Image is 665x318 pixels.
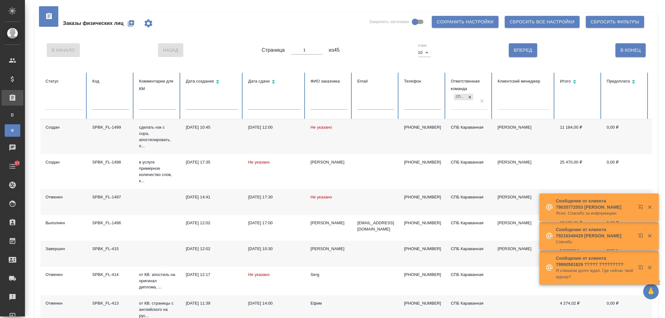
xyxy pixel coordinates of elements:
[493,189,555,215] td: [PERSON_NAME]
[311,78,347,85] div: ФИО заказчика
[556,198,634,210] p: Сообщение от клиента 79035772553 [PERSON_NAME]
[46,246,82,252] div: Завершен
[602,119,648,154] td: 0,00 ₽
[602,189,648,215] td: 0,00 ₽
[46,194,82,200] div: Отменен
[602,154,648,189] td: 0,00 ₽
[46,124,82,131] div: Создан
[451,246,488,252] div: СПБ Караванная
[451,272,488,278] div: СПБ Караванная
[311,195,332,199] span: Не указано
[404,272,441,278] p: [PHONE_NUMBER]
[451,220,488,226] div: СПБ Караванная
[46,300,82,306] div: Отменен
[591,18,639,26] span: Сбросить фильтры
[186,246,238,252] div: [DATE] 12:02
[451,124,488,131] div: СПБ Караванная
[560,78,597,87] div: Сортировка
[139,124,176,149] p: сделать нзк с сора, апостилировать, п...
[418,44,426,47] label: Строк
[404,300,441,306] p: [PHONE_NUMBER]
[311,125,332,130] span: Не указано
[92,300,129,306] div: SPBK_FL-413
[509,43,537,57] button: Вперед
[505,16,580,28] button: Сбросить все настройки
[451,300,488,306] div: СПБ Караванная
[634,230,649,244] button: Открыть в новой вкладке
[123,16,138,31] button: Создать
[556,226,634,239] p: Сообщение от клиента 79216349429 [PERSON_NAME]
[8,127,17,134] span: Ф
[493,119,555,154] td: [PERSON_NAME]
[248,160,270,164] span: Не указано
[92,246,129,252] div: SPBK_FL-415
[248,246,301,252] div: [DATE] 10:30
[46,272,82,278] div: Отменен
[92,194,129,200] div: SPBK_FL-1497
[186,159,238,165] div: [DATE] 17:35
[620,46,641,54] span: В Конец
[92,124,129,131] div: SPBK_FL-1499
[11,160,23,166] span: 17
[8,112,17,118] span: В
[454,94,466,100] div: СПБ Караванная
[643,204,656,210] button: Закрыть
[248,78,301,87] div: Сортировка
[493,241,555,267] td: [PERSON_NAME]
[92,220,129,226] div: SPBK_FL-1496
[437,18,494,26] span: Сохранить настройки
[555,189,602,215] td: 3 060,00 ₽
[311,246,347,252] div: [PERSON_NAME]
[493,215,555,241] td: [PERSON_NAME]
[186,272,238,278] div: [DATE] 12:17
[186,300,238,306] div: [DATE] 11:39
[404,124,441,131] p: [PHONE_NUMBER]
[634,201,649,216] button: Открыть в новой вкладке
[262,46,285,54] span: Страница
[46,220,82,226] div: Выполнен
[615,43,646,57] button: В Конец
[139,272,176,290] p: от КВ: апостиль на оригинал диплома, ...
[451,194,488,200] div: СПБ Караванная
[404,78,441,85] div: Телефон
[311,220,347,226] div: [PERSON_NAME]
[186,78,238,87] div: Сортировка
[92,272,129,278] div: SPBK_FL-414
[46,78,82,85] div: Статус
[493,154,555,189] td: [PERSON_NAME]
[248,220,301,226] div: [DATE] 17:00
[369,19,409,25] span: Закрепить заголовки
[311,272,347,278] div: Serg
[404,220,441,226] p: [PHONE_NUMBER]
[451,159,488,165] div: СПБ Караванная
[607,78,643,87] div: Сортировка
[63,20,123,27] span: Заказы физических лиц
[404,194,441,200] p: [PHONE_NUMBER]
[46,159,82,165] div: Создан
[514,46,532,54] span: Вперед
[92,159,129,165] div: SPBK_FL-1498
[451,78,488,93] div: Ответственная команда
[357,78,394,85] div: Email
[5,124,20,137] a: Ф
[586,16,644,28] button: Сбросить фильтры
[643,265,656,270] button: Закрыть
[311,300,347,306] div: Ефим
[556,268,634,280] p: Я слишком долго ждал. Где сейчас твой курьер?
[311,159,347,165] div: [PERSON_NAME]
[556,239,634,245] p: Спвсибо
[2,159,23,174] a: 17
[248,300,301,306] div: [DATE] 14:00
[329,46,340,54] span: из 45
[498,78,550,85] div: Клиентский менеджер
[555,119,602,154] td: 11 184,00 ₽
[139,159,176,184] p: в услуге примерное количество слов, к...
[556,210,634,216] p: Ясно. Спасибо за информацию.
[186,124,238,131] div: [DATE] 10:45
[357,220,394,232] p: [EMAIL_ADDRESS][DOMAIN_NAME]
[643,233,656,239] button: Закрыть
[555,154,602,189] td: 25 470,00 ₽
[418,48,431,57] div: 10
[404,246,441,252] p: [PHONE_NUMBER]
[5,109,20,121] a: В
